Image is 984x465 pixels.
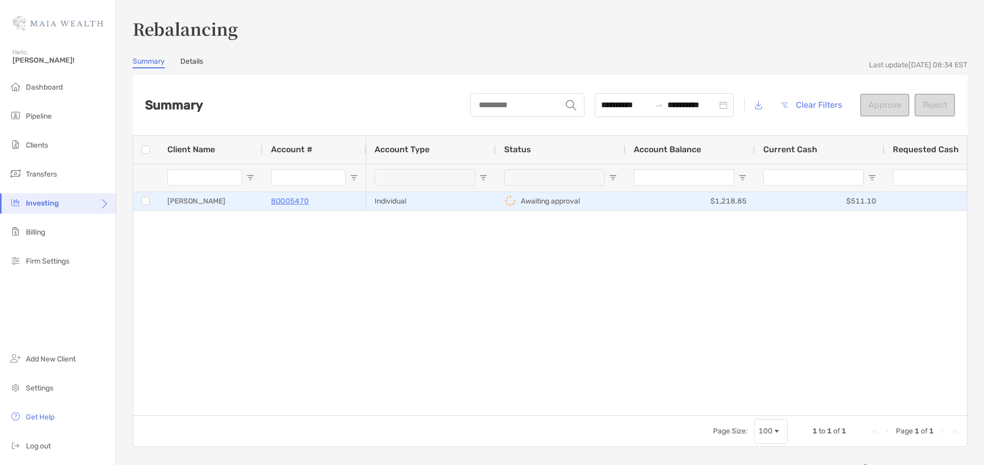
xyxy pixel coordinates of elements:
span: Client Name [167,144,215,154]
span: Pipeline [26,112,52,121]
div: [PERSON_NAME] [159,192,263,210]
span: 1 [827,427,832,435]
span: Add New Client [26,355,76,364]
input: Account # Filter Input [271,169,346,186]
img: icon status [504,195,517,207]
button: Open Filter Menu [738,173,747,182]
img: pipeline icon [9,109,22,122]
span: Log out [26,442,51,451]
img: settings icon [9,381,22,394]
span: Account Balance [634,144,701,154]
span: Firm Settings [26,257,69,266]
p: Awaiting approval [521,195,580,208]
button: Open Filter Menu [246,173,254,182]
div: Next Page [938,427,946,435]
span: 1 [812,427,817,435]
div: 100 [759,427,773,435]
a: 8OG05470 [271,195,309,208]
img: get-help icon [9,410,22,423]
div: Previous Page [883,427,892,435]
span: Dashboard [26,83,63,92]
div: Page Size: [713,427,748,435]
img: button icon [781,102,788,108]
a: Summary [133,57,165,68]
img: add_new_client icon [9,352,22,365]
span: 1 [929,427,934,435]
div: Individual [366,192,496,210]
span: Clients [26,141,48,150]
img: dashboard icon [9,80,22,93]
span: [PERSON_NAME]! [12,56,109,65]
h2: Summary [145,98,203,112]
div: First Page [871,427,879,435]
span: Billing [26,228,45,237]
div: $511.10 [755,192,885,210]
img: logout icon [9,439,22,452]
span: Account # [271,144,312,154]
a: Details [180,57,203,68]
span: Account Type [375,144,430,154]
span: Investing [26,199,59,208]
input: Current Cash Filter Input [763,169,864,186]
img: investing icon [9,196,22,209]
button: Open Filter Menu [609,173,617,182]
img: firm-settings icon [9,254,22,267]
div: Page Size [754,419,788,444]
div: Last update [DATE] 08:34 EST [869,61,967,69]
div: $1,218.85 [625,192,755,210]
span: of [833,427,840,435]
input: Client Name Filter Input [167,169,242,186]
img: transfers icon [9,167,22,180]
span: Current Cash [763,144,817,154]
img: input icon [566,100,576,110]
span: Settings [26,384,53,393]
span: swap-right [655,101,663,109]
span: to [819,427,825,435]
span: 1 [842,427,846,435]
span: Page [896,427,913,435]
span: Get Help [26,413,54,422]
button: Open Filter Menu [350,173,358,182]
button: Clear Filters [773,94,850,117]
img: clients icon [9,138,22,151]
div: Last Page [950,427,959,435]
span: Transfers [26,170,57,179]
button: Open Filter Menu [479,173,488,182]
h3: Rebalancing [133,17,967,40]
span: 1 [915,427,919,435]
span: to [655,101,663,109]
img: Zoe Logo [12,4,103,41]
input: Account Balance Filter Input [634,169,734,186]
span: of [921,427,928,435]
button: Open Filter Menu [868,173,876,182]
img: billing icon [9,225,22,238]
span: Requested Cash [893,144,959,154]
span: Status [504,144,531,154]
